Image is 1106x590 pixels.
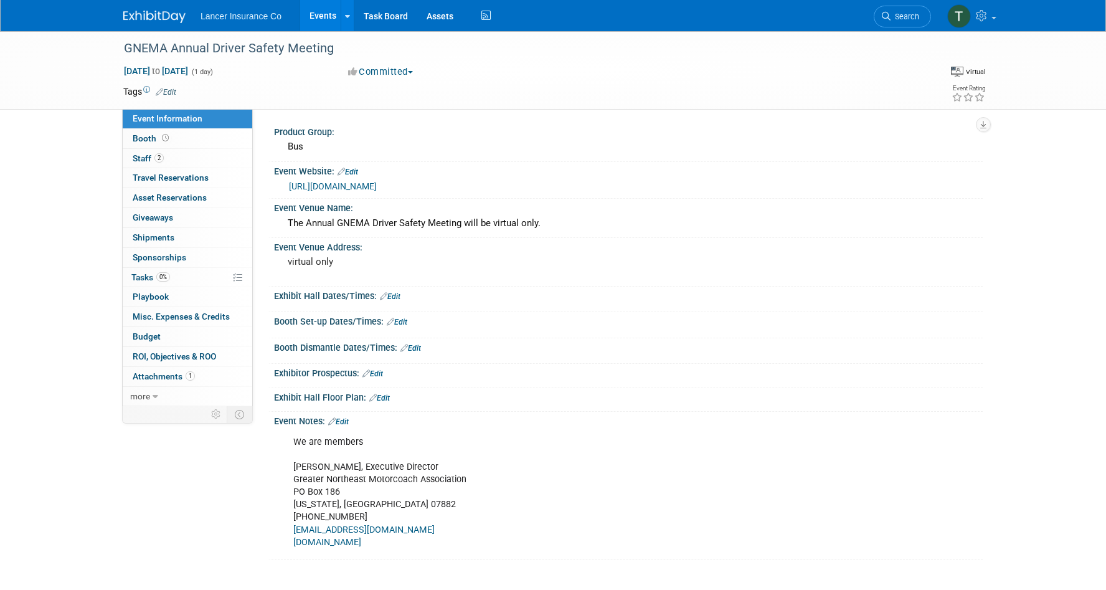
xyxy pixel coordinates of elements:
a: Attachments1 [123,367,252,386]
span: ROI, Objectives & ROO [133,351,216,361]
a: Staff2 [123,149,252,168]
a: Edit [400,344,421,353]
td: Personalize Event Tab Strip [206,406,227,422]
a: Shipments [123,228,252,247]
a: Misc. Expenses & Credits [123,307,252,326]
div: Event Rating [952,85,985,92]
span: Playbook [133,292,169,302]
span: Sponsorships [133,252,186,262]
span: Search [891,12,919,21]
a: Sponsorships [123,248,252,267]
span: Booth [133,133,171,143]
span: Attachments [133,371,195,381]
div: Product Group: [274,123,983,138]
a: Edit [369,394,390,402]
span: Budget [133,331,161,341]
div: Booth Dismantle Dates/Times: [274,338,983,354]
span: [DATE] [DATE] [123,65,189,77]
div: Event Venue Name: [274,199,983,214]
div: Event Venue Address: [274,238,983,254]
a: Edit [338,168,358,176]
div: Exhibitor Prospectus: [274,364,983,380]
div: Virtual [965,67,986,77]
a: [URL][DOMAIN_NAME] [289,181,377,191]
a: Edit [387,318,407,326]
span: 1 [186,371,195,381]
a: Event Information [123,109,252,128]
a: Travel Reservations [123,168,252,188]
span: Booth not reserved yet [159,133,171,143]
div: Event Website: [274,162,983,178]
span: Shipments [133,232,174,242]
span: (1 day) [191,68,213,76]
div: We are members [PERSON_NAME], Executive Director Greater Northeast Motorcoach Association PO Box ... [285,430,846,555]
a: Giveaways [123,208,252,227]
a: Booth [123,129,252,148]
span: to [150,66,162,76]
a: Tasks0% [123,268,252,287]
a: [DOMAIN_NAME] [293,537,361,548]
span: Tasks [131,272,170,282]
div: Event Notes: [274,412,983,428]
td: Tags [123,85,176,98]
a: Edit [380,292,400,301]
span: 0% [156,272,170,282]
span: 2 [154,153,164,163]
div: Booth Set-up Dates/Times: [274,312,983,328]
span: Event Information [133,113,202,123]
a: [EMAIL_ADDRESS][DOMAIN_NAME] [293,525,435,535]
div: Exhibit Hall Floor Plan: [274,388,983,404]
img: Terrence Forrest [947,4,971,28]
div: Bus [283,137,973,156]
span: Asset Reservations [133,193,207,202]
a: more [123,387,252,406]
a: Playbook [123,287,252,307]
td: Toggle Event Tabs [227,406,253,422]
span: Giveaways [133,212,173,222]
a: Asset Reservations [123,188,252,207]
div: Event Format [951,65,986,77]
pre: virtual only [288,256,555,267]
a: Search [874,6,931,27]
span: more [130,391,150,401]
span: Misc. Expenses & Credits [133,312,230,321]
a: Edit [156,88,176,97]
a: Edit [328,417,349,426]
img: ExhibitDay [123,11,186,23]
span: Travel Reservations [133,173,209,183]
div: GNEMA Annual Driver Safety Meeting [120,37,912,60]
span: Lancer Insurance Co [201,11,281,21]
div: The Annual GNEMA Driver Safety Meeting will be virtual only. [283,214,973,233]
img: Format-Virtual.png [951,67,963,77]
div: Event Format [858,65,986,83]
span: Staff [133,153,164,163]
a: Budget [123,327,252,346]
a: ROI, Objectives & ROO [123,347,252,366]
button: Committed [344,65,418,79]
a: Edit [362,369,383,378]
div: Exhibit Hall Dates/Times: [274,287,983,303]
